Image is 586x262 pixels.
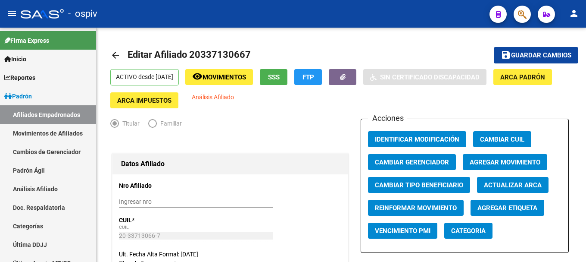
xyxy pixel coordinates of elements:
[484,181,542,189] span: Actualizar ARCA
[117,97,171,104] span: ARCA Impuestos
[473,131,531,147] button: Cambiar CUIL
[463,154,547,170] button: Agregar Movimiento
[368,223,437,239] button: Vencimiento PMI
[203,73,246,81] span: Movimientos
[368,177,470,193] button: Cambiar Tipo Beneficiario
[493,69,552,85] button: ARCA Padrón
[368,112,407,124] h3: Acciones
[7,8,17,19] mat-icon: menu
[375,204,457,212] span: Reinformar Movimiento
[557,233,577,253] iframe: Intercom live chat
[375,227,430,235] span: Vencimiento PMI
[368,131,466,147] button: Identificar Modificación
[4,54,26,64] span: Inicio
[471,200,544,216] button: Agregar Etiqueta
[375,136,459,143] span: Identificar Modificación
[119,215,186,225] p: CUIL
[500,73,545,81] span: ARCA Padrón
[110,50,121,60] mat-icon: arrow_back
[4,36,49,45] span: Firma Express
[110,92,178,108] button: ARCA Impuestos
[157,119,182,128] span: Familiar
[444,223,492,239] button: Categoria
[294,69,322,85] button: FTP
[68,4,97,23] span: - ospiv
[121,157,340,171] h1: Datos Afiliado
[363,69,486,85] button: Sin Certificado Discapacidad
[477,177,549,193] button: Actualizar ARCA
[268,73,280,81] span: SSS
[451,227,486,235] span: Categoria
[185,69,253,85] button: Movimientos
[569,8,579,19] mat-icon: person
[302,73,314,81] span: FTP
[119,249,342,259] div: Ult. Fecha Alta Formal: [DATE]
[192,71,203,82] mat-icon: remove_red_eye
[480,136,524,143] span: Cambiar CUIL
[4,73,35,82] span: Reportes
[192,94,234,101] span: Análisis Afiliado
[375,158,449,166] span: Cambiar Gerenciador
[4,92,32,101] span: Padrón
[380,73,480,81] span: Sin Certificado Discapacidad
[368,200,464,216] button: Reinformar Movimiento
[368,154,456,170] button: Cambiar Gerenciador
[119,181,186,190] p: Nro Afiliado
[110,122,190,129] mat-radio-group: Elija una opción
[119,119,140,128] span: Titular
[128,49,251,60] span: Editar Afiliado 20337130667
[375,181,463,189] span: Cambiar Tipo Beneficiario
[511,52,571,60] span: Guardar cambios
[260,69,287,85] button: SSS
[110,69,179,85] p: ACTIVO desde [DATE]
[501,50,511,60] mat-icon: save
[470,158,540,166] span: Agregar Movimiento
[477,204,537,212] span: Agregar Etiqueta
[494,47,578,63] button: Guardar cambios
